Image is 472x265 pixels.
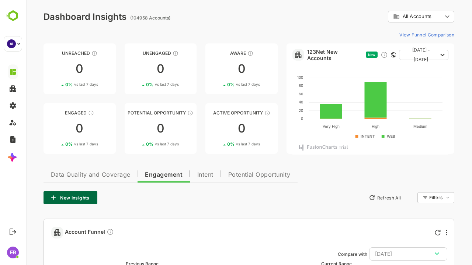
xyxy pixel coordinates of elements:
[104,15,147,21] ag: (104958 Accounts)
[18,11,101,22] div: Dashboard Insights
[222,50,228,56] div: These accounts have just entered the buying cycle and need further nurturing
[379,45,412,64] span: [DATE] - [DATE]
[201,82,234,87] div: 0 %
[210,82,234,87] span: vs last 7 days
[180,103,252,154] a: Active OpportunityThese accounts have open opportunities which might be at any of the Sales Stage...
[119,172,157,178] span: Engagement
[129,82,153,87] span: vs last 7 days
[120,82,153,87] div: 0 %
[120,141,153,147] div: 0 %
[81,228,88,237] div: Compare Funnel to any previous dates, and click on any plot in the current funnel to view the det...
[403,195,417,200] div: Filters
[271,75,277,79] text: 100
[8,227,18,237] button: Logout
[346,124,354,129] text: High
[343,247,421,261] button: [DATE]
[25,172,104,178] span: Data Quality and Coverage
[180,43,252,94] a: AwareThese accounts have just entered the buying cycle and need further nurturing00%vs last 7 days
[365,52,370,57] div: This card does not support filter and segments
[48,141,72,147] span: vs last 7 days
[273,108,277,113] text: 20
[129,141,153,147] span: vs last 7 days
[4,9,22,23] img: BambooboxLogoMark.f1c84d78b4c51b1a7b5f700c9845e183.svg
[297,124,314,129] text: Very High
[48,82,72,87] span: vs last 7 days
[273,83,277,88] text: 80
[18,123,90,134] div: 0
[18,43,90,94] a: UnreachedThese accounts have not been engaged with for a defined time period00%vs last 7 days
[99,123,171,134] div: 0
[39,82,72,87] div: 0 %
[99,63,171,75] div: 0
[18,103,90,154] a: EngagedThese accounts are warm, further nurturing would qualify them to MQAs00%vs last 7 days
[171,172,188,178] span: Intent
[180,123,252,134] div: 0
[273,100,277,104] text: 40
[18,50,90,56] div: Unreached
[420,230,421,236] div: More
[403,191,428,204] div: Filters
[342,53,350,57] span: New
[18,191,72,204] button: New Insights
[18,63,90,75] div: 0
[162,110,167,116] div: These accounts are MQAs and can be passed on to Inside Sales
[39,228,88,237] span: Account Funnel
[312,251,341,257] ag: Compare with
[180,63,252,75] div: 0
[371,29,428,40] button: View Funnel Comparison
[18,110,90,116] div: Engaged
[355,51,362,59] div: Discover new ICP-fit accounts showing engagement — via intent surges, anonymous website visits, L...
[388,124,402,128] text: Medium
[373,50,423,60] button: [DATE] - [DATE]
[273,92,277,96] text: 60
[180,50,252,56] div: Aware
[202,172,265,178] span: Potential Opportunity
[210,141,234,147] span: vs last 7 days
[99,50,171,56] div: Unengaged
[349,249,416,259] div: [DATE]
[7,247,19,258] div: EB
[99,43,171,94] a: UnengagedThese accounts have not shown enough engagement and need nurturing00%vs last 7 days
[377,14,406,19] span: All Accounts
[99,110,171,116] div: Potential Opportunity
[180,110,252,116] div: Active Opportunity
[340,192,378,204] button: Refresh All
[362,10,428,24] div: All Accounts
[39,141,72,147] div: 0 %
[62,110,68,116] div: These accounts are warm, further nurturing would qualify them to MQAs
[239,110,244,116] div: These accounts have open opportunities which might be at any of the Sales Stages
[275,116,277,121] text: 0
[409,230,415,236] div: Refresh
[99,103,171,154] a: Potential OpportunityThese accounts are MQAs and can be passed on to Inside Sales00%vs last 7 days
[147,50,153,56] div: These accounts have not shown enough engagement and need nurturing
[7,39,16,48] div: AI
[66,50,72,56] div: These accounts have not been engaged with for a defined time period
[281,49,337,61] a: 123Net New Accounts
[367,13,417,20] div: All Accounts
[201,141,234,147] div: 0 %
